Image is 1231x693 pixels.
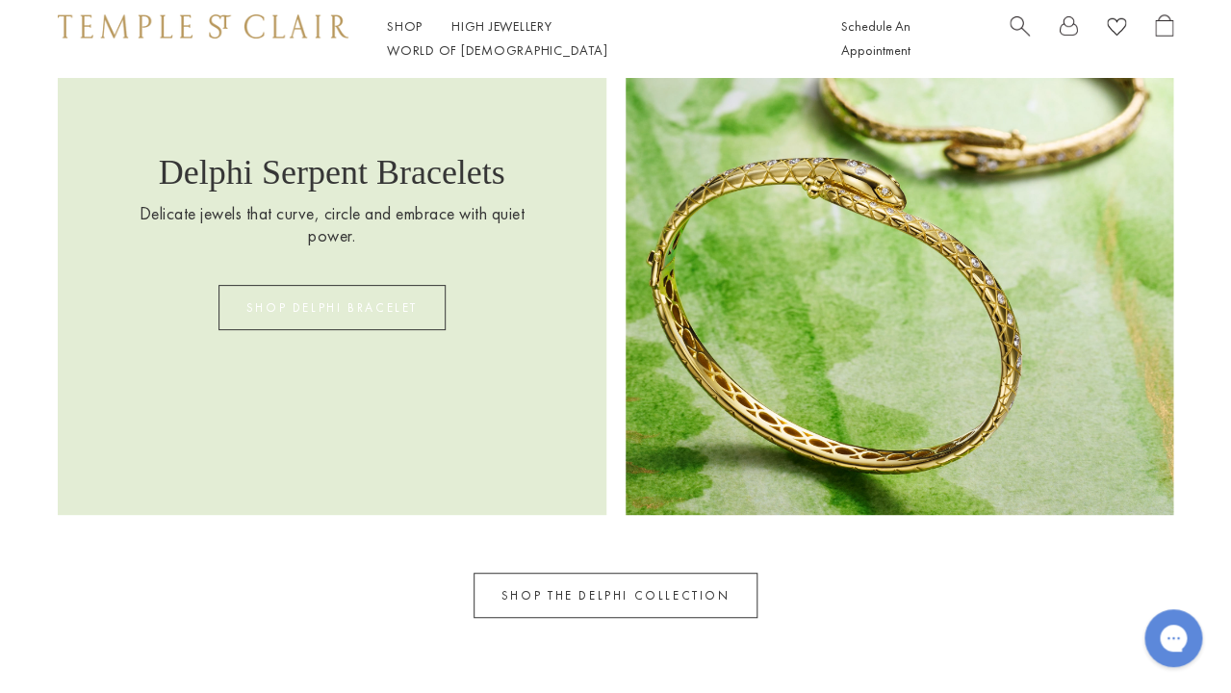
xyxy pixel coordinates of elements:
[1155,14,1173,63] a: Open Shopping Bag
[58,14,348,38] img: Temple St. Clair
[1135,603,1212,674] iframe: Gorgias live chat messenger
[1107,14,1126,44] a: View Wishlist
[218,285,446,330] a: SHOP DELPHI BRACELET
[474,573,758,618] a: SHOP THE DELPHI COLLECTION
[387,41,607,59] a: World of [DEMOGRAPHIC_DATA]World of [DEMOGRAPHIC_DATA]
[387,17,423,35] a: ShopShop
[1010,14,1030,63] a: Search
[451,17,552,35] a: High JewelleryHigh Jewellery
[159,152,505,202] p: Delphi Serpent Bracelets
[841,17,910,59] a: Schedule An Appointment
[115,202,549,246] p: Delicate jewels that curve, circle and embrace with quiet power.
[387,14,798,63] nav: Main navigation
